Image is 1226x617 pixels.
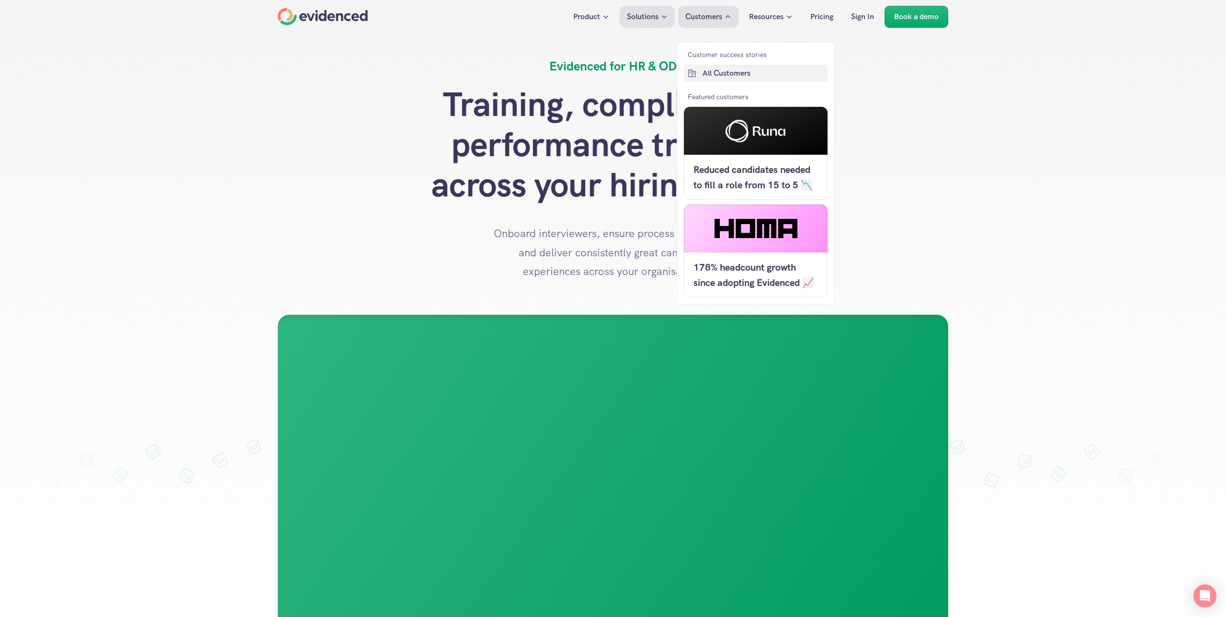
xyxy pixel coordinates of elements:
p: Solutions [627,11,658,23]
h5: Reduced candidates needed to fill a role from 15 to 5 📉 [693,162,818,193]
p: Resources [749,11,783,23]
p: Customers [685,11,722,23]
p: Onboard interviewers, ensure process compliance and deliver consistently great candidate experien... [493,224,733,281]
p: Product [573,11,600,23]
a: Book a demo [885,6,948,28]
a: Reduced candidates needed to fill a role from 15 to 5 📉 [684,107,828,200]
p: Featured customers [688,91,749,102]
div: Open Intercom Messenger [1193,584,1216,607]
p: Customer success stories [688,49,767,60]
a: All Customers [684,65,828,82]
p: Pricing [810,11,833,23]
p: Sign In [851,11,874,23]
h1: Training, compliance & performance tracking across your hiring teams [421,84,805,205]
h4: Evidenced for HR & OD [549,57,677,75]
p: All Customers [703,67,825,80]
a: Home [278,8,368,25]
p: Book a demo [894,11,939,23]
h5: 178% headcount growth since adopting Evidenced 📈 [693,260,818,290]
a: Sign In [844,6,881,28]
a: Pricing [803,6,840,28]
a: 178% headcount growth since adopting Evidenced 📈 [684,205,828,297]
